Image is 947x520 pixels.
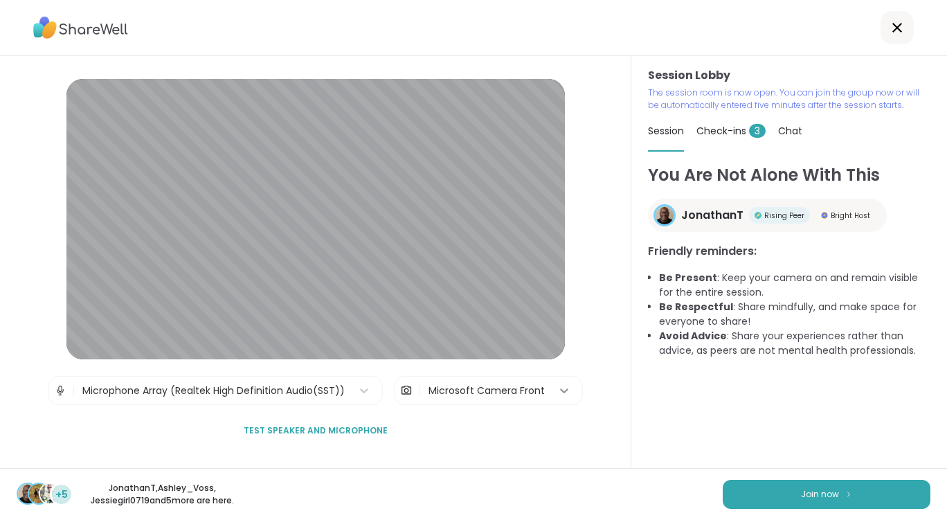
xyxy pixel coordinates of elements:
[659,300,930,329] li: : Share mindfully, and make space for everyone to share!
[429,384,545,398] div: Microsoft Camera Front
[648,87,930,111] p: The session room is now open. You can join the group now or will be automatically entered five mi...
[29,484,48,503] img: Ashley_Voss
[648,243,930,260] h3: Friendly reminders:
[18,484,37,503] img: JonathanT
[40,484,60,503] img: Jessiegirl0719
[244,424,388,437] span: Test speaker and microphone
[648,67,930,84] h3: Session Lobby
[659,271,930,300] li: : Keep your camera on and remain visible for the entire session.
[778,124,802,138] span: Chat
[84,482,240,507] p: JonathanT , Ashley_Voss , Jessiegirl0719 and 5 more are here.
[831,210,870,221] span: Bright Host
[749,124,766,138] span: 3
[648,163,930,188] h1: You Are Not Alone With This
[681,207,743,224] span: JonathanT
[55,487,68,502] span: +5
[821,212,828,219] img: Bright Host
[801,488,839,501] span: Join now
[659,329,727,343] b: Avoid Advice
[72,377,75,404] span: |
[400,377,413,404] img: Camera
[659,300,733,314] b: Be Respectful
[648,199,887,232] a: JonathanTJonathanTRising PeerRising PeerBright HostBright Host
[54,377,66,404] img: Microphone
[659,329,930,358] li: : Share your experiences rather than advice, as peers are not mental health professionals.
[418,377,422,404] span: |
[82,384,345,398] div: Microphone Array (Realtek High Definition Audio(SST))
[238,416,393,445] button: Test speaker and microphone
[764,210,804,221] span: Rising Peer
[33,12,128,44] img: ShareWell Logo
[696,124,766,138] span: Check-ins
[755,212,761,219] img: Rising Peer
[845,490,853,498] img: ShareWell Logomark
[659,271,717,285] b: Be Present
[648,124,684,138] span: Session
[656,206,674,224] img: JonathanT
[723,480,930,509] button: Join now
